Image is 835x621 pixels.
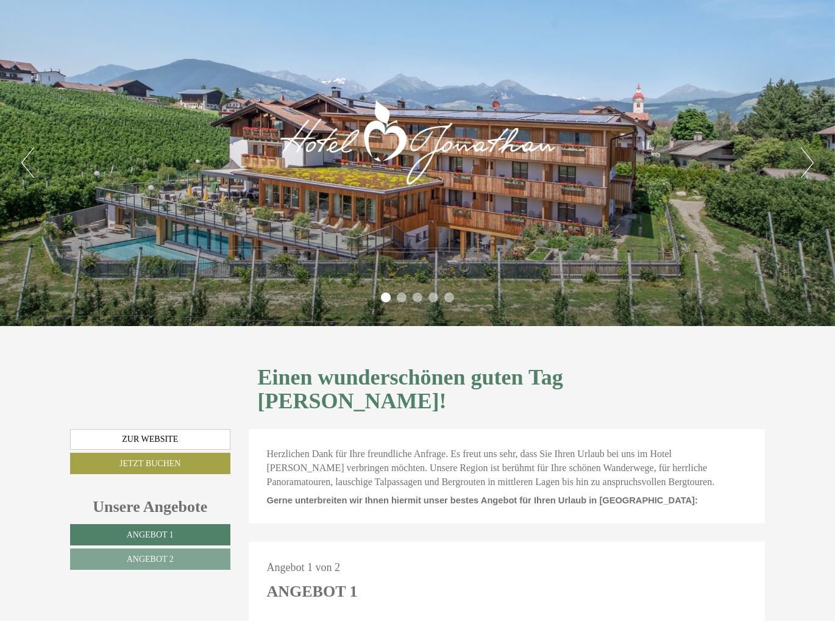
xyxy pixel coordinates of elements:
span: Angebot 2 [127,555,174,564]
button: Next [801,147,814,178]
span: Angebot 1 [127,530,174,539]
a: Jetzt buchen [70,453,230,474]
button: Previous [21,147,34,178]
a: Zur Website [70,429,230,450]
h1: Einen wunderschönen guten Tag [PERSON_NAME]! [258,366,756,414]
div: Angebot 1 [267,580,358,603]
span: Gerne unterbreiten wir Ihnen hiermit unser bestes Angebot für Ihren Urlaub in [GEOGRAPHIC_DATA]: [267,495,698,505]
span: Angebot 1 von 2 [267,561,341,573]
p: Herzlichen Dank für Ihre freundliche Anfrage. Es freut uns sehr, dass Sie Ihren Urlaub bei uns im... [267,447,747,489]
div: Unsere Angebote [70,495,230,518]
